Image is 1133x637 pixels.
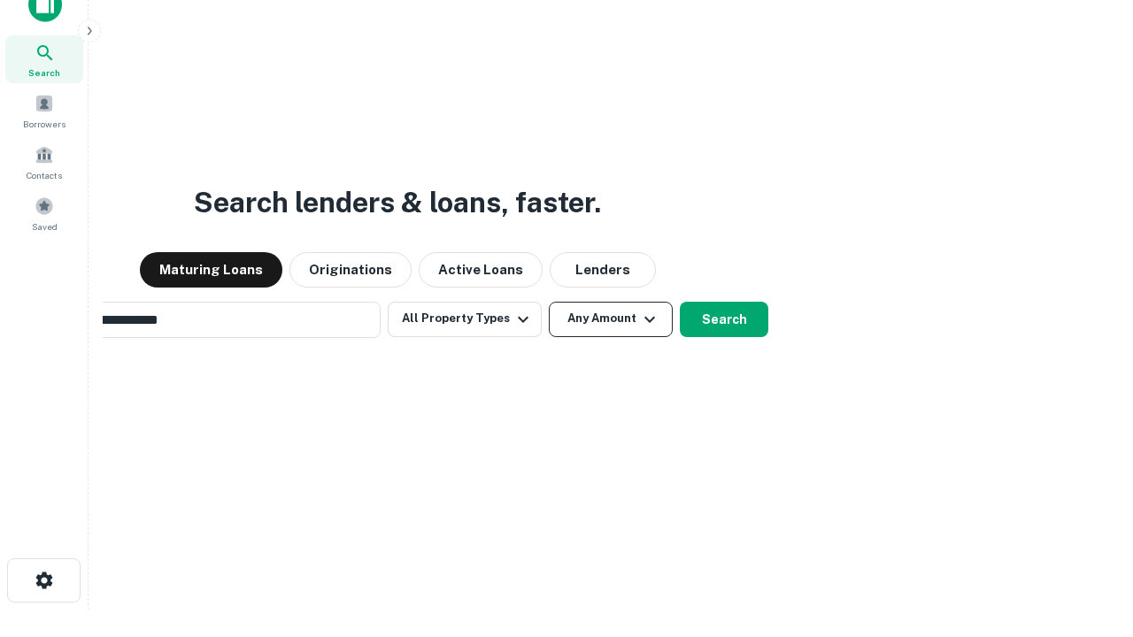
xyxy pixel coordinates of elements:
button: All Property Types [388,302,542,337]
span: Saved [32,219,58,234]
button: Any Amount [549,302,673,337]
button: Active Loans [419,252,543,288]
button: Lenders [550,252,656,288]
a: Borrowers [5,87,83,134]
span: Borrowers [23,117,66,131]
button: Maturing Loans [140,252,282,288]
iframe: Chat Widget [1044,495,1133,580]
span: Search [28,65,60,80]
a: Contacts [5,138,83,186]
a: Search [5,35,83,83]
span: Contacts [27,168,62,182]
a: Saved [5,189,83,237]
h3: Search lenders & loans, faster. [194,181,601,224]
button: Originations [289,252,412,288]
button: Search [680,302,768,337]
